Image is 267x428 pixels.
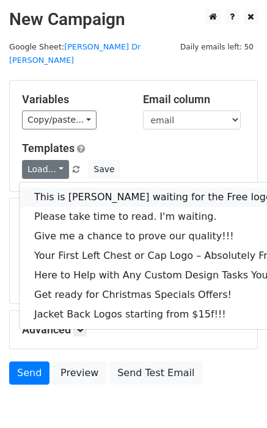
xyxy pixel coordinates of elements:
a: Preview [53,361,106,385]
h5: Variables [22,93,125,106]
h2: New Campaign [9,9,258,30]
span: Daily emails left: 50 [176,40,258,54]
button: Save [88,160,120,179]
a: Daily emails left: 50 [176,42,258,51]
a: Templates [22,142,75,154]
a: Send [9,361,49,385]
a: [PERSON_NAME] Dr [PERSON_NAME] [9,42,141,65]
h5: Email column [143,93,246,106]
small: Google Sheet: [9,42,141,65]
iframe: Chat Widget [206,369,267,428]
a: Load... [22,160,69,179]
a: Send Test Email [109,361,202,385]
a: Copy/paste... [22,111,97,129]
